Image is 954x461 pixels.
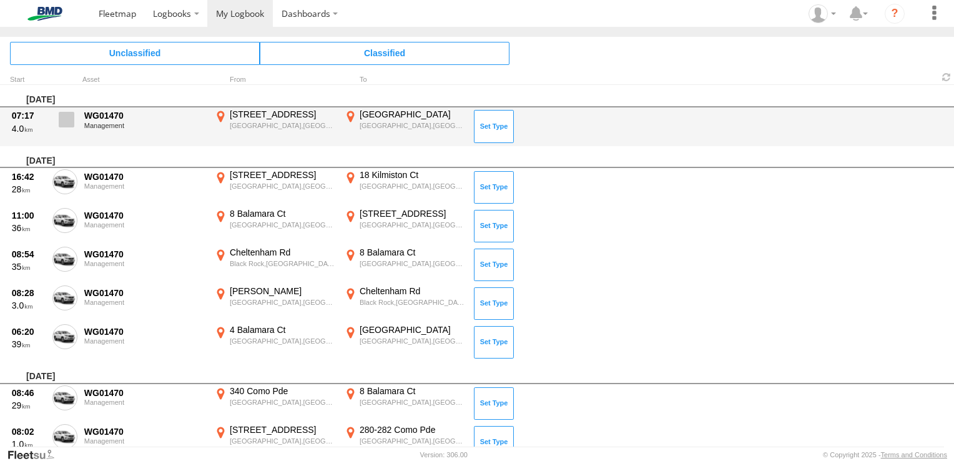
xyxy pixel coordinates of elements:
div: 35 [12,261,46,272]
div: 8 Balamara Ct [360,247,465,258]
button: Click to Set [474,171,514,204]
div: To [342,77,467,83]
div: [GEOGRAPHIC_DATA],[GEOGRAPHIC_DATA] [230,337,335,345]
div: Management [84,260,205,267]
div: Management [84,299,205,306]
button: Click to Set [474,387,514,420]
div: 08:28 [12,287,46,299]
div: Management [84,437,205,445]
div: [GEOGRAPHIC_DATA],[GEOGRAPHIC_DATA] [360,121,465,130]
div: [GEOGRAPHIC_DATA],[GEOGRAPHIC_DATA] [360,221,465,229]
span: Click to view Classified Trips [260,42,509,64]
div: 08:54 [12,249,46,260]
button: Click to Set [474,210,514,242]
div: [GEOGRAPHIC_DATA] [360,109,465,120]
div: Click to Sort [10,77,47,83]
div: 06:20 [12,326,46,337]
a: Visit our Website [7,449,64,461]
div: WG01470 [84,287,205,299]
div: 1.0 [12,439,46,450]
div: WG01470 [84,426,205,437]
div: [GEOGRAPHIC_DATA],[GEOGRAPHIC_DATA] [230,298,335,307]
div: [PERSON_NAME] [230,285,335,297]
button: Click to Set [474,287,514,320]
div: 07:17 [12,110,46,121]
div: WG01470 [84,110,205,121]
div: Management [84,399,205,406]
div: [GEOGRAPHIC_DATA],[GEOGRAPHIC_DATA] [360,259,465,268]
div: 280-282 Como Pde [360,424,465,435]
div: [STREET_ADDRESS] [230,169,335,181]
div: WG01470 [84,171,205,182]
img: bmd-logo.svg [12,7,77,21]
div: 29 [12,400,46,411]
label: Click to View Event Location [212,247,337,283]
div: 8 Balamara Ct [230,208,335,219]
div: [STREET_ADDRESS] [230,424,335,435]
label: Click to View Event Location [212,169,337,206]
i: ? [885,4,905,24]
label: Click to View Event Location [212,424,337,460]
div: [GEOGRAPHIC_DATA],[GEOGRAPHIC_DATA] [360,398,465,407]
button: Click to Set [474,110,514,142]
a: Terms and Conditions [881,451,947,459]
div: [GEOGRAPHIC_DATA],[GEOGRAPHIC_DATA] [360,337,465,345]
span: Refresh [939,71,954,83]
div: 11:00 [12,210,46,221]
div: [GEOGRAPHIC_DATA],[GEOGRAPHIC_DATA] [360,437,465,445]
div: Management [84,182,205,190]
div: [STREET_ADDRESS] [230,109,335,120]
div: 08:46 [12,387,46,399]
div: 4.0 [12,123,46,134]
div: 16:42 [12,171,46,182]
div: From [212,77,337,83]
div: WG01470 [84,387,205,399]
div: © Copyright 2025 - [823,451,947,459]
div: Asset [82,77,207,83]
label: Click to View Event Location [342,169,467,206]
label: Click to View Event Location [342,285,467,322]
div: [GEOGRAPHIC_DATA],[GEOGRAPHIC_DATA] [230,221,335,229]
button: Click to Set [474,426,514,459]
div: [GEOGRAPHIC_DATA],[GEOGRAPHIC_DATA] [360,182,465,191]
button: Click to Set [474,326,514,359]
div: [GEOGRAPHIC_DATA] [360,324,465,335]
label: Click to View Event Location [212,285,337,322]
span: Click to view Unclassified Trips [10,42,260,64]
div: Management [84,221,205,229]
div: Black Rock,[GEOGRAPHIC_DATA] [360,298,465,307]
div: 39 [12,339,46,350]
div: WG01470 [84,249,205,260]
div: Cheltenham Rd [230,247,335,258]
div: 3.0 [12,300,46,311]
div: 4 Balamara Ct [230,324,335,335]
div: Black Rock,[GEOGRAPHIC_DATA] [230,259,335,268]
div: 18 Kilmiston Ct [360,169,465,181]
div: 340 Como Pde [230,385,335,397]
div: Management [84,122,205,129]
button: Click to Set [474,249,514,281]
div: [GEOGRAPHIC_DATA],[GEOGRAPHIC_DATA] [230,398,335,407]
div: 36 [12,222,46,234]
div: [GEOGRAPHIC_DATA],[GEOGRAPHIC_DATA] [230,437,335,445]
label: Click to View Event Location [342,109,467,145]
label: Click to View Event Location [212,109,337,145]
div: 08:02 [12,426,46,437]
div: Michael Lee [804,4,840,23]
label: Click to View Event Location [342,324,467,360]
label: Click to View Event Location [342,385,467,422]
div: WG01470 [84,210,205,221]
div: 8 Balamara Ct [360,385,465,397]
div: WG01470 [84,326,205,337]
div: [GEOGRAPHIC_DATA],[GEOGRAPHIC_DATA] [230,121,335,130]
div: Management [84,337,205,345]
label: Click to View Event Location [342,424,467,460]
div: 28 [12,184,46,195]
div: Cheltenham Rd [360,285,465,297]
label: Click to View Event Location [212,385,337,422]
label: Click to View Event Location [212,208,337,244]
div: [STREET_ADDRESS] [360,208,465,219]
label: Click to View Event Location [212,324,337,360]
label: Click to View Event Location [342,247,467,283]
div: [GEOGRAPHIC_DATA],[GEOGRAPHIC_DATA] [230,182,335,191]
